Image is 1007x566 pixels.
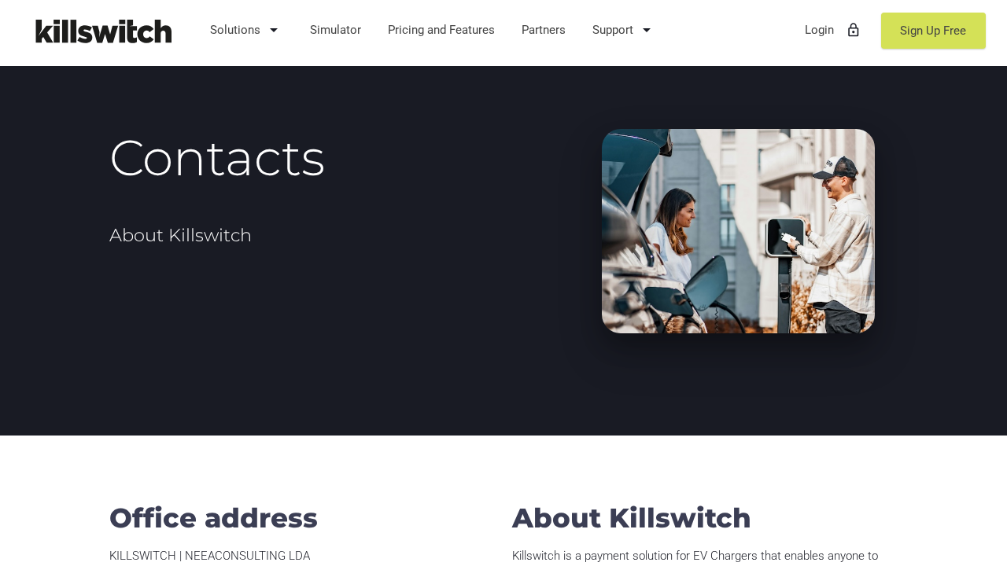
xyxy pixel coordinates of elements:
a: Partners [515,9,574,50]
a: Solutions [203,9,291,50]
a: Simulator [303,9,369,50]
a: Loginlock_outline [798,9,869,50]
img: Killswitch [24,12,181,50]
h1: Contacts [109,130,495,185]
img: Couple using EV Charger with integrated payments [602,129,875,333]
i: lock_outline [846,11,861,49]
a: Support [585,9,664,50]
h4: About Killswitch [512,504,898,534]
h2: About Killswitch [109,224,495,247]
h4: Office address [109,504,495,534]
i: arrow_drop_down [637,11,656,49]
i: arrow_drop_down [264,11,283,49]
a: Pricing and Features [381,9,503,50]
a: Sign Up Free [881,13,986,49]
